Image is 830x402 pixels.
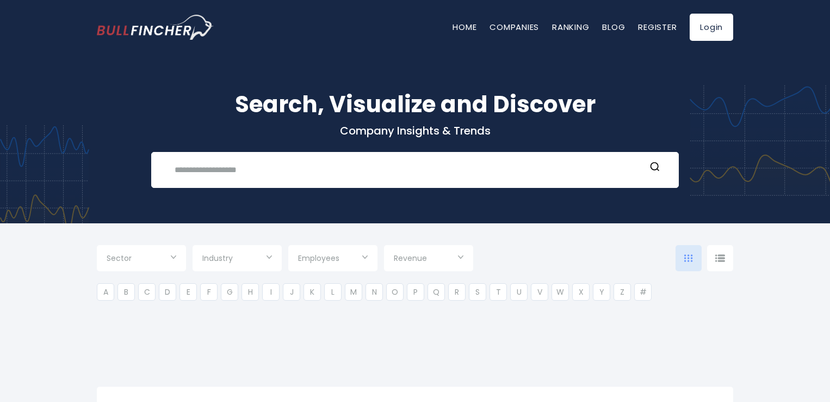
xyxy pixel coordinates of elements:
[602,21,625,33] a: Blog
[262,283,280,301] li: I
[715,254,725,262] img: icon-comp-list-view.svg
[407,283,424,301] li: P
[345,283,362,301] li: M
[638,21,677,33] a: Register
[448,283,466,301] li: R
[453,21,476,33] a: Home
[394,253,427,263] span: Revenue
[634,283,652,301] li: #
[648,161,662,175] button: Search
[366,283,383,301] li: N
[138,283,156,301] li: C
[202,253,233,263] span: Industry
[202,249,272,269] input: Selection
[552,283,569,301] li: W
[241,283,259,301] li: H
[97,87,733,121] h1: Search, Visualize and Discover
[552,21,589,33] a: Ranking
[97,15,214,40] a: Go to homepage
[593,283,610,301] li: Y
[117,283,135,301] li: B
[298,253,339,263] span: Employees
[283,283,300,301] li: J
[386,283,404,301] li: O
[684,254,693,262] img: icon-comp-grid.svg
[159,283,176,301] li: D
[428,283,445,301] li: Q
[614,283,631,301] li: Z
[490,21,539,33] a: Companies
[179,283,197,301] li: E
[531,283,548,301] li: V
[97,15,214,40] img: bullfincher logo
[572,283,590,301] li: X
[303,283,321,301] li: K
[490,283,507,301] li: T
[200,283,218,301] li: F
[298,249,368,269] input: Selection
[221,283,238,301] li: G
[107,253,132,263] span: Sector
[324,283,342,301] li: L
[394,249,463,269] input: Selection
[510,283,528,301] li: U
[469,283,486,301] li: S
[97,124,733,138] p: Company Insights & Trends
[107,249,176,269] input: Selection
[97,283,114,301] li: A
[690,14,733,41] a: Login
